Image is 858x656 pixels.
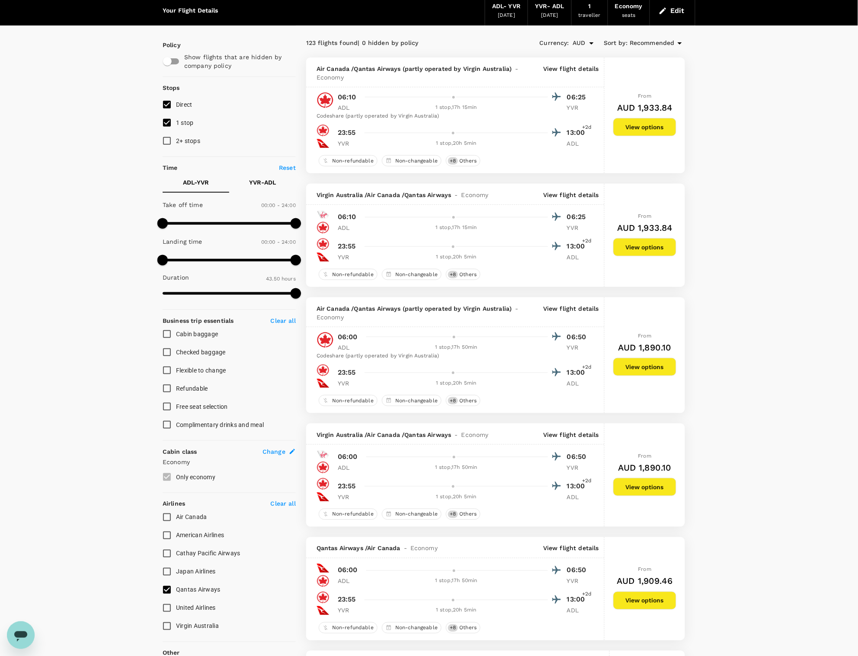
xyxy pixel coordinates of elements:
[317,448,330,461] img: VA
[317,137,330,150] img: QF
[456,271,480,278] span: Others
[512,304,522,313] span: -
[456,624,480,632] span: Others
[338,367,356,378] p: 23:55
[163,6,218,16] div: Your Flight Details
[613,592,676,610] button: View options
[543,304,599,322] p: View flight details
[176,331,218,338] span: Cabin baggage
[498,11,515,20] div: [DATE]
[567,481,589,491] p: 13:00
[338,103,359,112] p: ADL
[176,403,228,410] span: Free seat selection
[338,212,356,222] p: 06:10
[317,430,451,439] span: Virgin Australia / Air Canada / Qantas Airways
[446,509,480,520] div: +8Others
[543,430,599,439] p: View flight details
[365,463,548,472] div: 1 stop , 17h 50min
[392,157,441,165] span: Non-changeable
[163,500,185,507] strong: Airlines
[567,379,589,388] p: ADL
[338,332,358,342] p: 06:00
[583,590,592,599] span: +2d
[448,271,458,278] span: + 8
[617,101,672,115] h6: AUD 1,933.84
[338,139,359,148] p: YVR
[448,624,458,632] span: + 8
[567,565,589,576] p: 06:50
[176,474,215,481] span: Only economy
[338,127,356,138] p: 23:55
[163,84,180,91] strong: Stops
[163,201,203,209] p: Take off time
[317,331,334,349] img: AC
[622,11,636,20] div: seats
[329,271,377,278] span: Non-refundable
[183,178,209,187] p: ADL - YVR
[586,37,598,49] button: Open
[382,509,442,520] div: Non-changeable
[317,352,589,360] div: Codeshare (partly operated by Virgin Australia)
[446,269,480,280] div: +8Others
[365,577,548,586] div: 1 stop , 17h 50min
[446,155,480,166] div: +8Others
[365,253,548,261] div: 1 stop , 20h 5min
[317,221,330,234] img: AC
[317,377,330,390] img: QF
[638,333,652,339] span: From
[365,103,548,112] div: 1 stop , 17h 15min
[176,605,216,611] span: United Airlines
[567,595,589,605] p: 13:00
[317,251,330,264] img: QF
[338,577,359,586] p: ADL
[306,38,496,48] div: 123 flights found | 0 hidden by policy
[317,490,330,503] img: QF
[317,92,334,109] img: AC
[317,313,344,322] span: Economy
[492,2,521,11] div: ADL - YVR
[163,163,178,172] p: Time
[338,595,356,605] p: 23:55
[579,11,601,20] div: traveller
[567,92,589,102] p: 06:25
[365,493,548,501] div: 1 stop , 20h 5min
[567,463,589,472] p: YVR
[567,103,589,112] p: YVR
[163,41,170,49] p: Policy
[329,624,377,632] span: Non-refundable
[317,238,330,251] img: AC
[613,238,676,256] button: View options
[319,269,378,280] div: Non-refundable
[365,606,548,615] div: 1 stop , 20h 5min
[338,343,359,352] p: ADL
[461,191,489,199] span: Economy
[567,452,589,462] p: 06:50
[329,397,377,404] span: Non-refundable
[382,269,442,280] div: Non-changeable
[317,208,330,221] img: VA
[249,178,276,187] p: YVR - ADL
[448,397,458,404] span: + 8
[261,239,296,245] span: 00:00 - 24:00
[567,332,589,342] p: 06:50
[400,544,410,553] span: -
[365,343,548,352] div: 1 stop , 17h 50min
[451,430,461,439] span: -
[266,276,296,282] span: 43.50 hours
[638,453,652,459] span: From
[588,2,591,11] div: 1
[271,500,296,508] p: Clear all
[271,316,296,325] p: Clear all
[317,73,344,82] span: Economy
[456,157,480,165] span: Others
[392,624,441,632] span: Non-changeable
[338,481,356,491] p: 23:55
[163,237,202,246] p: Landing time
[567,606,589,615] p: ADL
[365,379,548,388] div: 1 stop , 20h 5min
[329,157,377,165] span: Non-refundable
[567,367,589,378] p: 13:00
[638,213,652,219] span: From
[317,544,400,553] span: Qantas Airways / Air Canada
[176,367,226,374] span: Flexible to change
